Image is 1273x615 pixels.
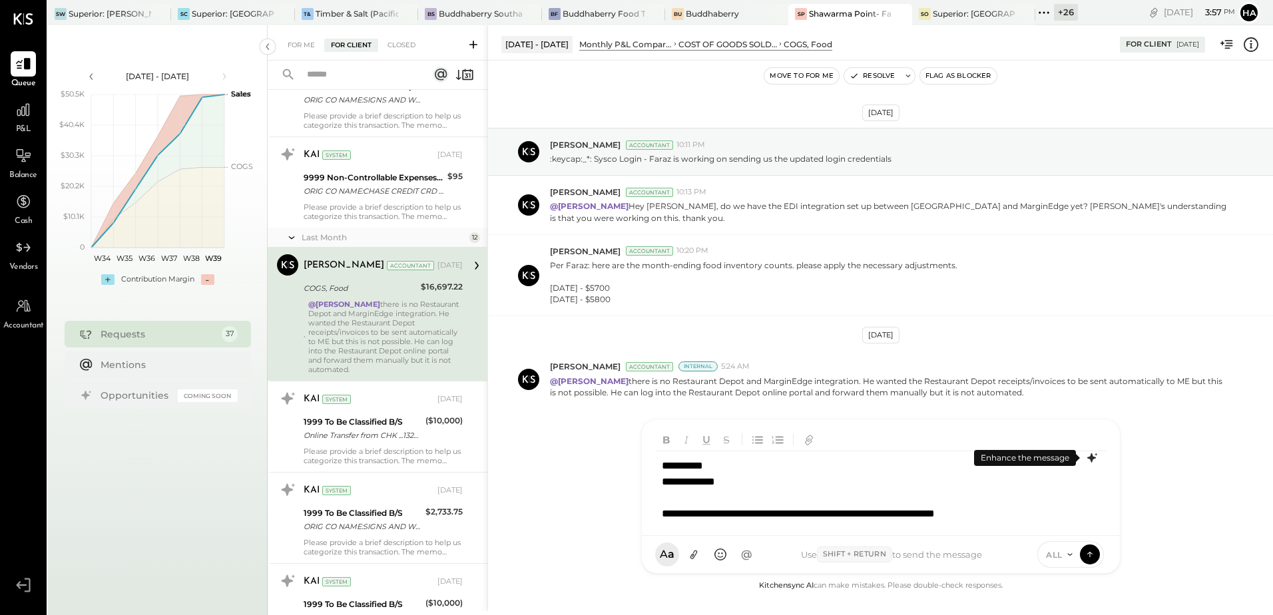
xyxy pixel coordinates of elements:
[550,376,629,386] strong: @[PERSON_NAME]
[192,8,274,19] div: Superior: [GEOGRAPHIC_DATA]
[844,68,900,84] button: Resolve
[437,260,463,271] div: [DATE]
[1,294,46,332] a: Accountant
[304,393,320,406] div: KAI
[1238,2,1260,23] button: Ha
[550,186,621,198] span: [PERSON_NAME]
[550,282,957,294] div: [DATE] - $5700
[61,181,85,190] text: $20.2K
[759,546,1025,562] div: Use to send the message
[550,200,1227,223] p: Hey [PERSON_NAME], do we have the EDI integration set up between [GEOGRAPHIC_DATA] and MarginEdge...
[304,507,421,520] div: 1999 To Be Classified B/S
[304,171,443,184] div: 9999 Non-Controllable Expenses:Other Income and Expenses:To Be Classified P&L
[563,8,645,19] div: Buddhaberry Food Truck
[784,39,832,50] div: COGS, Food
[437,150,463,160] div: [DATE]
[764,68,839,84] button: Move to for me
[469,232,480,243] div: 12
[304,415,421,429] div: 1999 To Be Classified B/S
[304,259,384,272] div: [PERSON_NAME]
[15,216,32,228] span: Cash
[550,375,1227,398] p: there is no Restaurant Depot and MarginEdge integration. He wanted the Restaurant Depot receipts/...
[117,254,132,263] text: W35
[304,184,443,198] div: ORIG CO NAME:CHASE CREDIT CRD ORIG ID:XXXXXX9224 DESC DATE:250808 CO ENTRY DESCR:AUTOPAYBUSSEC:PP...
[322,150,351,160] div: System
[550,246,621,257] span: [PERSON_NAME]
[304,484,320,497] div: KAI
[61,150,85,160] text: $30.3K
[178,8,190,20] div: SC
[1054,4,1078,21] div: + 26
[676,140,705,150] span: 10:11 PM
[55,8,67,20] div: SW
[862,104,899,121] div: [DATE]
[16,124,31,136] span: P&L
[178,389,238,402] div: Coming Soon
[182,254,199,263] text: W38
[672,8,684,20] div: Bu
[204,254,221,263] text: W39
[809,8,891,19] div: Shawarma Point- Fareground
[302,8,314,20] div: T&
[439,8,521,19] div: Buddhaberry Southampton
[316,8,398,19] div: Timber & Salt (Pacific Dining CA1 LLC)
[686,8,739,19] div: Buddhaberry
[381,39,422,52] div: Closed
[1046,549,1063,560] span: ALL
[387,261,434,270] div: Accountant
[304,282,417,295] div: COGS, Food
[281,39,322,52] div: For Me
[626,188,673,197] div: Accountant
[304,111,463,130] div: Please provide a brief description to help us categorize this transaction. The memo might be help...
[741,548,752,561] span: @
[668,548,674,561] span: a
[550,260,957,306] p: Per Faraz: here are the month-ending food inventory counts. please apply the necessary adjustments.
[626,140,673,150] div: Accountant
[138,254,154,263] text: W36
[9,170,37,182] span: Balance
[322,577,351,586] div: System
[322,395,351,404] div: System
[437,394,463,405] div: [DATE]
[437,576,463,587] div: [DATE]
[549,8,561,20] div: BF
[626,246,673,256] div: Accountant
[919,8,931,20] div: SO
[800,430,818,449] button: Add URL
[974,450,1076,466] div: Enhance the message
[795,8,807,20] div: SP
[3,320,44,332] span: Accountant
[322,486,351,495] div: System
[324,39,378,52] div: For Client
[101,71,214,82] div: [DATE] - [DATE]
[421,280,463,294] div: $16,697.22
[735,542,759,566] button: @
[201,274,214,285] div: -
[63,212,85,221] text: $10.1K
[862,327,899,343] div: [DATE]
[655,542,679,566] button: Aa
[101,327,215,341] div: Requests
[698,430,715,449] button: Underline
[749,430,766,449] button: Unordered List
[550,294,957,305] div: [DATE] - $5800
[231,89,251,99] text: Sales
[676,187,706,198] span: 10:13 PM
[550,153,891,164] p: :keycap:_*: Sysco Login - Faraz is working on sending us the updated login credentials
[101,358,231,371] div: Mentions
[769,430,786,449] button: Ordered List
[1147,5,1160,19] div: copy link
[80,242,85,252] text: 0
[721,361,750,372] span: 5:24 AM
[302,232,466,243] div: Last Month
[304,598,421,611] div: 1999 To Be Classified B/S
[304,148,320,162] div: KAI
[304,447,463,465] div: Please provide a brief description to help us categorize this transaction. The memo might be help...
[61,89,85,99] text: $50.5K
[933,8,1015,19] div: Superior: [GEOGRAPHIC_DATA]
[308,300,380,309] strong: @[PERSON_NAME]
[94,254,111,263] text: W34
[304,520,421,533] div: ORIG CO NAME:SIGNS AND WONDER ORIG ID:XXXXXX6202 DESC DATE:250821 CO ENTRY DESCR:SALE SEC:CCD TRA...
[1126,39,1172,50] div: For Client
[1,189,46,228] a: Cash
